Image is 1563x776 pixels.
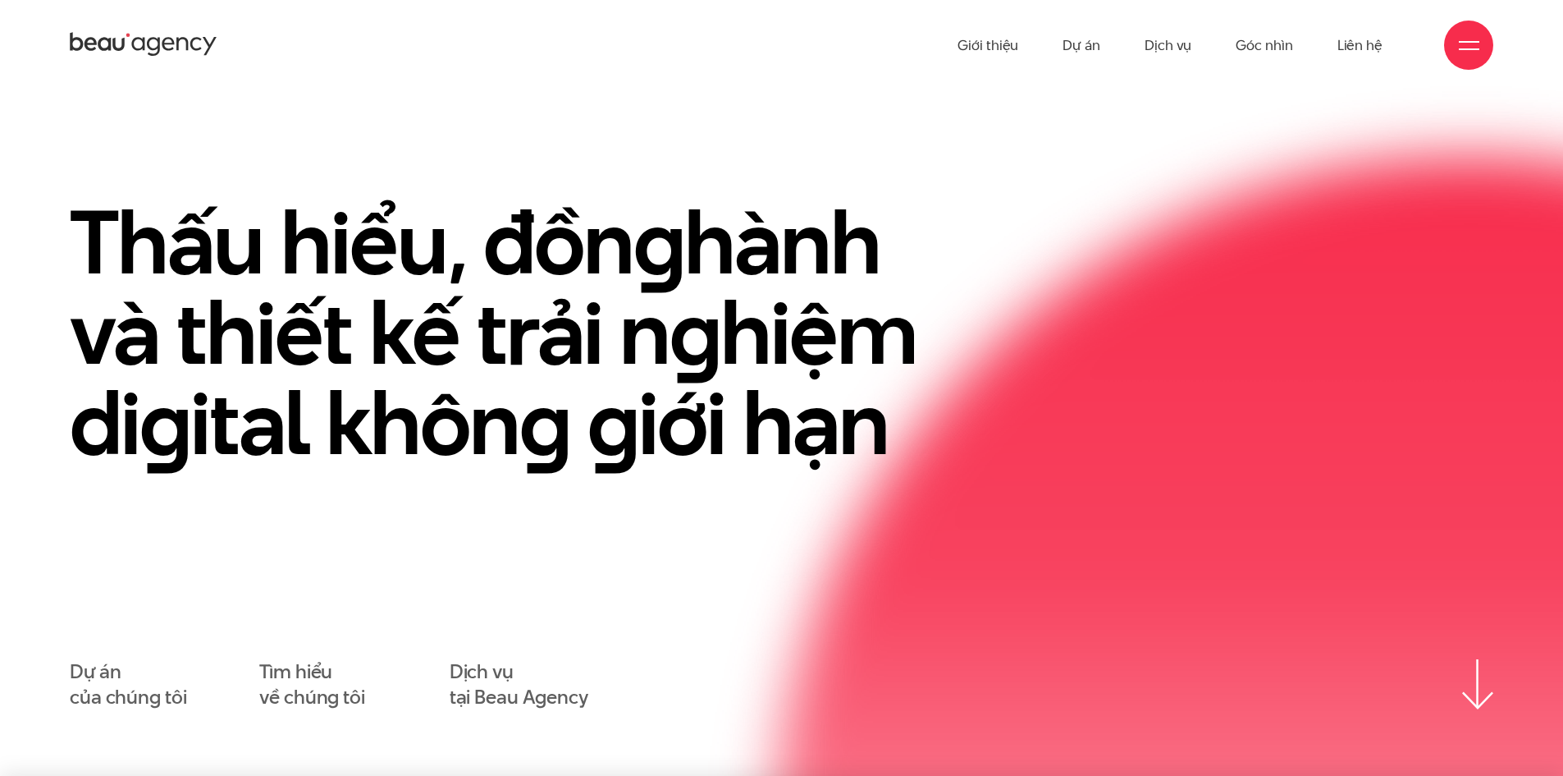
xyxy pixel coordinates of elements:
[259,659,365,710] a: Tìm hiểuvề chúng tôi
[519,361,570,484] en: g
[450,659,588,710] a: Dịch vụtại Beau Agency
[587,361,638,484] en: g
[139,361,190,484] en: g
[70,659,186,710] a: Dự áncủa chúng tôi
[70,197,972,468] h1: Thấu hiểu, đồn hành và thiết kế trải n hiệm di ital khôn iới hạn
[633,181,684,304] en: g
[670,271,720,394] en: g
